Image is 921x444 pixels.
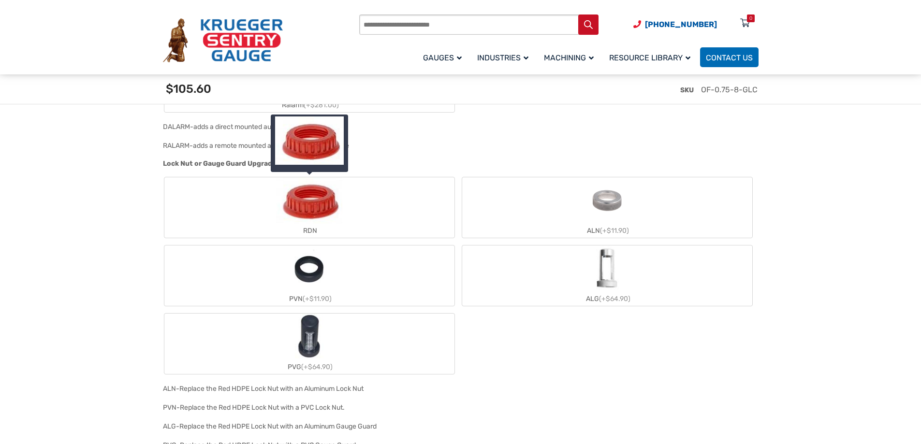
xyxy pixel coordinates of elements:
[164,292,454,306] div: PVN
[163,142,193,150] span: RALARM-
[538,46,603,69] a: Machining
[301,363,333,371] span: (+$64.90)
[599,295,630,303] span: (+$64.90)
[584,177,630,224] img: ALN
[179,385,364,393] div: Replace the Red HDPE Lock Nut with an Aluminum Lock Nut
[193,123,345,131] div: adds a direct mounted audible alarm to the gauge
[544,53,594,62] span: Machining
[164,224,454,238] div: RDN
[193,142,349,150] div: adds a remote mounted audible alarm to the gauge
[462,224,752,238] div: ALN
[477,53,528,62] span: Industries
[423,53,462,62] span: Gauges
[179,422,377,430] div: Replace the Red HDPE Lock Nut with an Aluminum Gauge Guard
[462,245,752,306] label: ALG
[164,314,454,374] label: PVG
[180,403,345,412] div: Replace the Red HDPE Lock Nut with a PVC Lock Nut.
[163,123,193,131] span: DALARM-
[600,227,629,235] span: (+$11.90)
[471,46,538,69] a: Industries
[163,422,179,430] span: ALG-
[163,385,179,393] span: ALN-
[163,403,180,412] span: PVN-
[462,177,752,238] label: ALN
[462,292,752,306] div: ALG
[417,46,471,69] a: Gauges
[645,20,717,29] span: [PHONE_NUMBER]
[163,18,283,63] img: Krueger Sentry Gauge
[706,53,753,62] span: Contact Us
[164,360,454,374] div: PVG
[700,47,759,67] a: Contact Us
[680,86,694,94] span: SKU
[164,177,454,238] label: RDN
[749,14,752,22] div: 0
[164,245,454,306] label: PVN
[701,85,758,94] span: OF-0.75-8-GLC
[275,116,344,165] img: rdn_1_.jpg
[603,46,700,69] a: Resource Library
[163,159,280,168] span: Lock Nut or Gauge Guard Upgrades
[633,18,717,30] a: Phone Number (920) 434-8860
[303,295,332,303] span: (+$11.90)
[609,53,690,62] span: Resource Library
